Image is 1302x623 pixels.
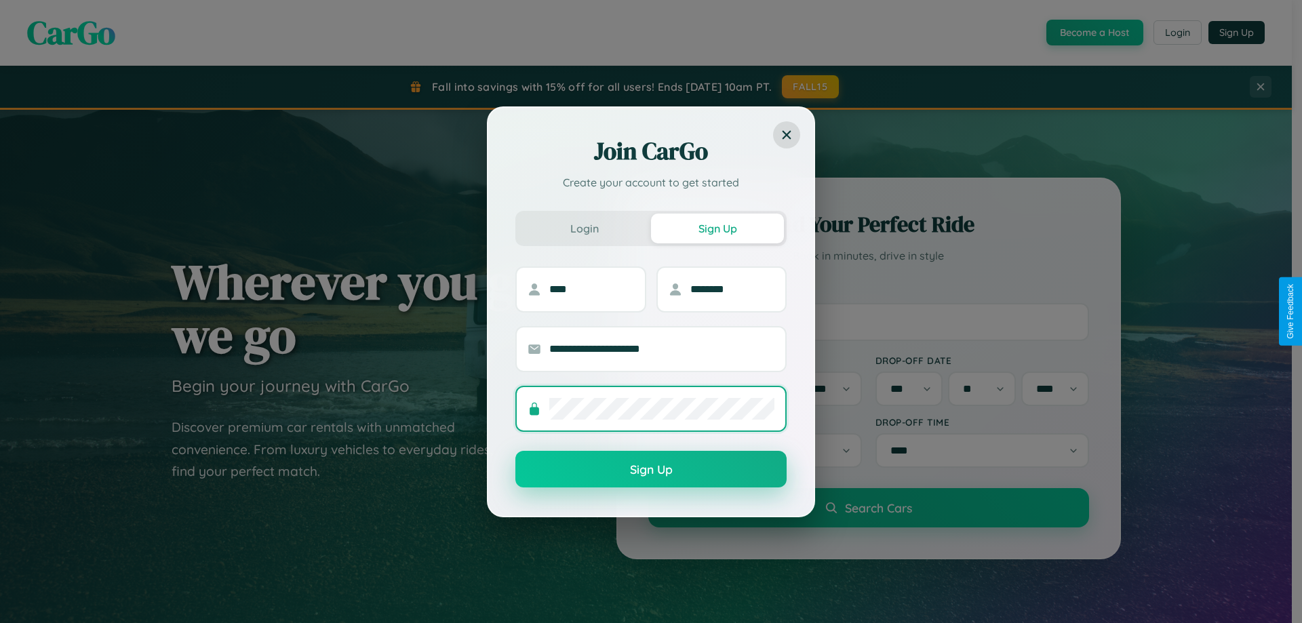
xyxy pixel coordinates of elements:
p: Create your account to get started [515,174,787,190]
button: Sign Up [651,214,784,243]
h2: Join CarGo [515,135,787,167]
button: Sign Up [515,451,787,487]
button: Login [518,214,651,243]
div: Give Feedback [1286,284,1295,339]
